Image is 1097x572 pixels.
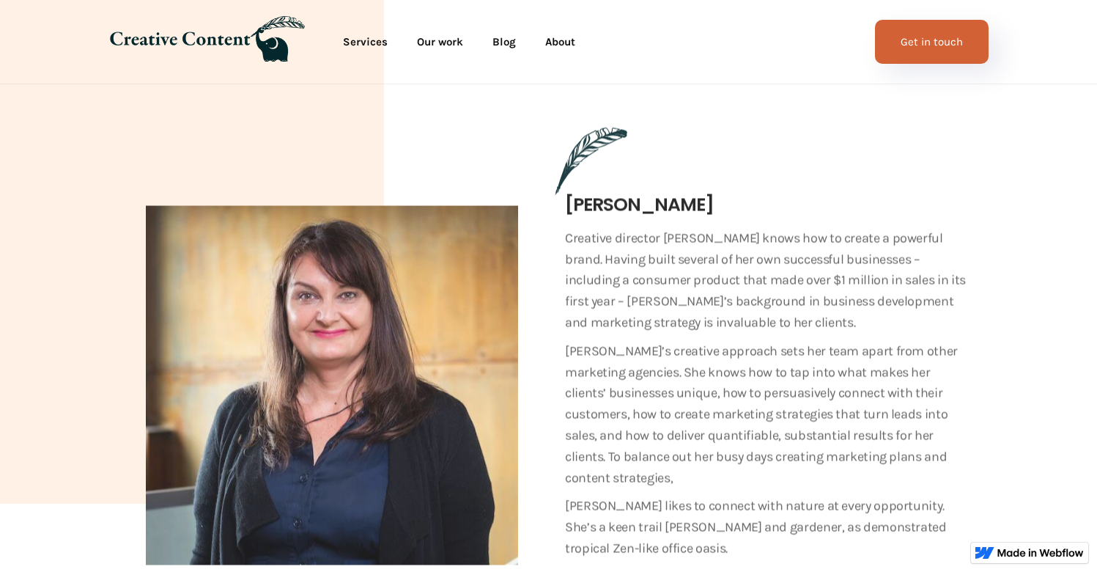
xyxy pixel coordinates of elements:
[997,549,1084,557] img: Made in Webflow
[109,16,305,67] a: home
[565,496,967,559] p: [PERSON_NAME] likes to connect with nature at every opportunity. She’s a keen trail [PERSON_NAME]...
[402,27,478,56] a: Our work
[146,205,518,565] img: Theresa Brady
[328,27,402,56] a: Services
[565,340,967,488] p: [PERSON_NAME]’s creative approach sets her team apart from other marketing agencies. She knows ho...
[565,194,714,216] h1: [PERSON_NAME]
[565,227,967,333] p: Creative director [PERSON_NAME] knows how to create a powerful brand. Having built several of her...
[531,27,590,56] a: About
[875,20,989,64] a: Get in touch
[478,27,531,56] a: Blog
